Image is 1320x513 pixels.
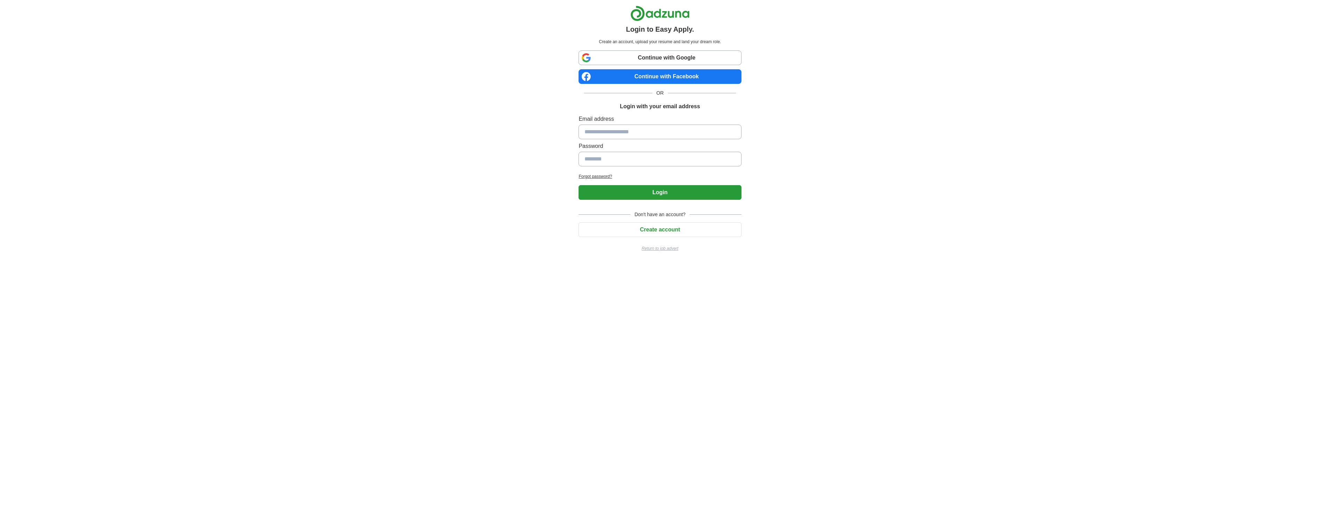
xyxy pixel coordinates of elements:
h1: Login with your email address [620,102,700,111]
span: Don't have an account? [630,211,690,218]
p: Create an account, upload your resume and land your dream role. [580,39,740,45]
img: Adzuna logo [630,6,690,21]
span: OR [652,89,668,97]
a: Create account [579,227,741,232]
button: Login [579,185,741,200]
label: Email address [579,115,741,123]
label: Password [579,142,741,150]
a: Continue with Google [579,50,741,65]
a: Forgot password? [579,173,741,180]
button: Create account [579,222,741,237]
a: Return to job advert [579,245,741,252]
h1: Login to Easy Apply. [626,24,694,34]
a: Continue with Facebook [579,69,741,84]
